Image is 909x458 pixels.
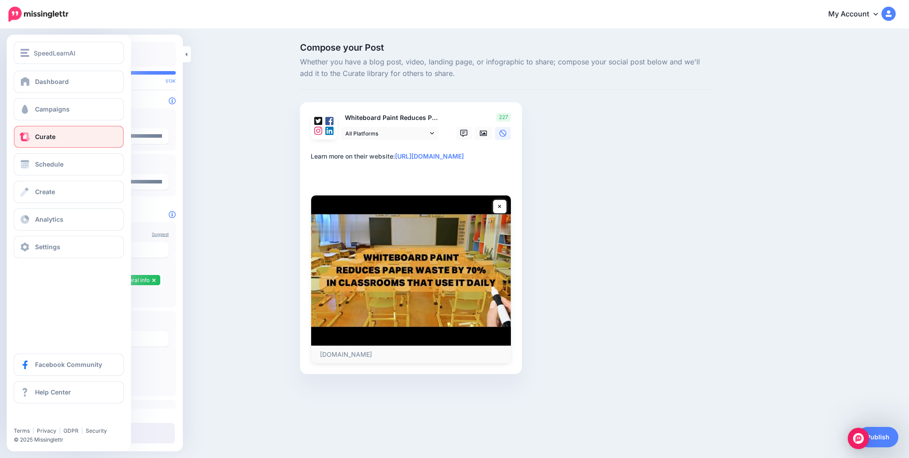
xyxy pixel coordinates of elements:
img: Missinglettr [8,7,68,22]
a: Analytics [14,208,124,231]
a: Schedule [14,153,124,175]
a: GDPR [63,427,79,434]
span: Curate [35,133,55,140]
span: Create [35,188,55,195]
span: Campaigns [35,105,70,113]
span: 513K [166,78,176,84]
div: Learn more on their website: [311,151,515,162]
li: © 2025 Missinglettr [14,435,129,444]
a: All Platforms [341,127,439,140]
a: Publish [858,427,898,447]
span: All Platforms [345,129,428,138]
a: Suggest [152,231,169,237]
a: Privacy [37,427,56,434]
span: Dashboard [35,78,69,85]
span: 227 [496,113,511,122]
span: | [81,427,83,434]
p: Whiteboard Paint Reduces Paper Waste by 70% in Classrooms That Use It Daily [341,113,439,123]
a: Campaigns [14,98,124,120]
a: Settings [14,236,124,258]
span: Compose your Post [300,43,712,52]
span: Facebook Community [35,361,102,368]
a: Help Center [14,381,124,403]
img: menu.png [20,49,29,57]
a: Curate [14,126,124,148]
a: Terms [14,427,30,434]
span: Settings [35,243,60,251]
span: | [59,427,61,434]
span: SpeedLearnAI [34,48,75,58]
iframe: Twitter Follow Button [14,414,81,423]
a: Dashboard [14,71,124,93]
button: SpeedLearnAI [14,42,124,64]
div: Open Intercom Messenger [848,428,869,449]
span: Help Center [35,388,71,396]
a: Security [86,427,107,434]
a: Facebook Community [14,354,124,376]
a: My Account [819,4,896,25]
p: [DOMAIN_NAME] [320,350,502,358]
a: Create [14,181,124,203]
span: | [32,427,34,434]
span: Schedule [35,160,63,168]
span: Analytics [35,215,63,223]
span: Whether you have a blog post, video, landing page, or infographic to share; compose your social p... [300,56,712,80]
